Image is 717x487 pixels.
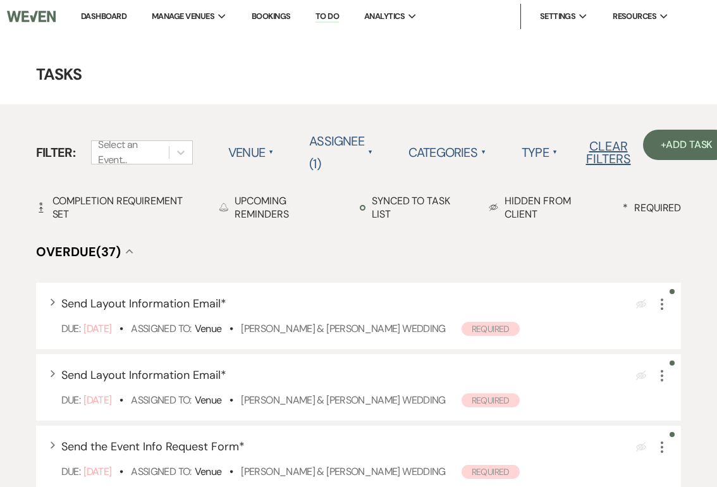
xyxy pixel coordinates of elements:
span: ▲ [368,147,373,157]
span: Due: [61,393,80,407]
a: [PERSON_NAME] & [PERSON_NAME] Wedding [241,465,445,478]
span: Settings [540,10,576,23]
b: • [120,393,123,407]
div: Select an Event... [98,137,168,168]
div: Synced to task list [360,194,470,221]
span: Analytics [364,10,405,23]
span: Send Layout Information Email * [61,367,226,383]
span: Venue [195,393,222,407]
img: Weven Logo [7,3,56,30]
span: [DATE] [83,465,111,478]
span: ▲ [481,147,486,157]
span: Required [462,322,520,336]
button: Clear Filters [573,140,643,165]
button: Send Layout Information Email* [61,369,226,381]
span: Send the Event Info Request Form * [61,439,245,454]
label: Assignee (1) [309,130,373,175]
span: [DATE] [83,322,111,335]
button: Send Layout Information Email* [61,298,226,309]
label: Venue [228,141,274,164]
span: ▲ [269,147,274,157]
button: Send the Event Info Request Form* [61,441,245,452]
b: • [120,465,123,478]
span: Overdue (37) [36,244,121,260]
span: Add Task [666,138,713,151]
span: [DATE] [83,393,111,407]
label: Type [522,141,558,164]
span: Filter: [36,143,76,162]
a: [PERSON_NAME] & [PERSON_NAME] Wedding [241,322,445,335]
b: • [230,393,233,407]
span: Required [462,393,520,407]
a: Dashboard [81,11,126,22]
span: Assigned To: [131,393,191,407]
button: Overdue(37) [36,245,133,258]
span: Resources [613,10,656,23]
div: Hidden from Client [489,194,604,221]
div: Completion Requirement Set [36,194,200,221]
a: To Do [316,11,339,23]
b: • [230,465,233,478]
span: Venue [195,465,222,478]
span: Assigned To: [131,465,191,478]
span: Send Layout Information Email * [61,296,226,311]
span: Required [462,465,520,479]
span: Manage Venues [152,10,214,23]
a: Bookings [252,11,291,22]
span: Due: [61,322,80,335]
span: Due: [61,465,80,478]
label: Categories [408,141,486,164]
span: Venue [195,322,222,335]
span: ▲ [553,147,558,157]
div: Upcoming Reminders [219,194,341,221]
a: [PERSON_NAME] & [PERSON_NAME] Wedding [241,393,445,407]
b: • [230,322,233,335]
b: • [120,322,123,335]
span: Assigned To: [131,322,191,335]
div: Required [623,201,681,214]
